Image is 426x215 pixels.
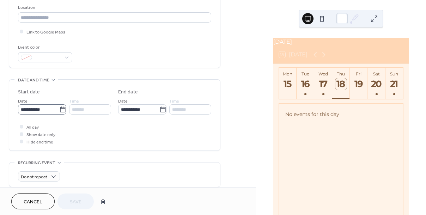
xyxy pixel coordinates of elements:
div: Sun [388,71,401,76]
div: 21 [389,78,400,90]
div: [DATE] [273,38,409,46]
div: Location [18,4,210,11]
span: Date and time [18,76,49,84]
button: Sat20 [367,68,385,99]
button: Thu18 [332,68,350,99]
div: 15 [282,78,294,90]
div: 18 [335,78,347,90]
span: Recurring event [18,159,55,167]
div: 17 [317,78,329,90]
span: Cancel [24,198,42,206]
div: Wed [316,71,330,76]
div: Tue [299,71,312,76]
div: No events for this day [280,106,402,122]
div: Fri [352,71,365,76]
div: Event color [18,44,71,51]
div: 19 [353,78,365,90]
div: 16 [300,78,311,90]
div: Sat [370,71,383,76]
button: Sun21 [385,68,403,99]
button: Fri19 [350,68,367,99]
button: Tue16 [297,68,314,99]
span: Show date only [26,131,55,139]
span: Hide end time [26,139,53,146]
span: Time [69,98,79,105]
span: Date [18,98,28,105]
button: Wed17 [314,68,332,99]
div: Thu [334,71,348,76]
span: Do not repeat [21,173,47,181]
span: Time [169,98,179,105]
button: Mon15 [279,68,297,99]
span: Link to Google Maps [26,29,65,36]
span: All day [26,124,39,131]
div: Mon [281,71,294,76]
div: End date [118,88,138,96]
button: Cancel [11,193,55,209]
span: Date [118,98,128,105]
div: Start date [18,88,40,96]
div: 20 [371,78,382,90]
